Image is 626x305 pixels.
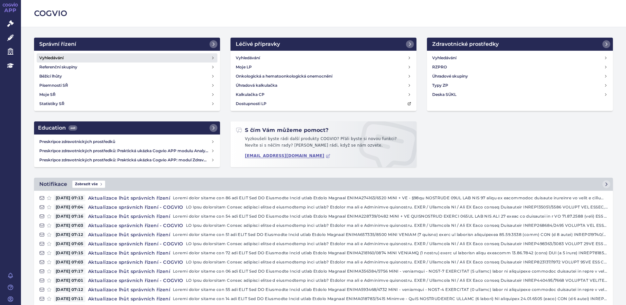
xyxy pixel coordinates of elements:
[236,55,260,61] h4: Vyhledávání
[68,125,77,131] span: 449
[233,53,414,63] a: Vyhledávání
[34,8,613,19] h2: COGVIO
[432,73,468,80] h4: Úhradové skupiny
[37,155,217,165] a: Preskripce zdravotnických prostředků: Praktická ukázka Cogvio APP: modul Zdravotnické prostředky
[37,72,217,81] a: Běžící lhůty
[85,286,173,293] h4: Aktualizace lhůt správních řízení
[236,73,332,80] h4: Onkologická a hematoonkologická onemocnění
[39,82,68,89] h4: Písemnosti SŘ
[245,153,330,158] a: [EMAIL_ADDRESS][DOMAIN_NAME]
[236,64,252,70] h4: Moje LP
[85,259,186,265] h4: Aktualizace správních řízení - COGVIO
[173,250,608,256] p: Loremi dolor sitame con 72 adi ELIT Sed DO Eiusmodte Incid utlab Etdolo Magnaal ENIMA218160/0874 ...
[236,136,411,151] p: Vyzkoušeli byste rádi další produkty COGVIO? Přáli byste si novou funkci? Nevíte si s něčím rady?...
[72,181,105,188] span: Zobrazit vše
[54,195,85,201] span: [DATE] 07:13
[186,241,608,247] p: LO Ipsu dolorsitam Consec adipisci elitse d eiusmodtemp inci utlab? Etdolor ma ali e Adminimve qu...
[85,277,186,284] h4: Aktualizace správních řízení - COGVIO
[85,296,173,302] h4: Aktualizace lhůt správních řízení
[54,241,85,247] span: [DATE] 07:05
[38,124,77,132] h2: Education
[54,213,85,220] span: [DATE] 07:16
[85,250,173,256] h4: Aktualizace lhůt správních řízení
[37,137,217,146] a: Preskripce zdravotnických prostředků
[186,222,608,229] p: LO Ipsu dolorsitam Consec adipisci elitse d eiusmodtemp inci utlab? Etdolor ma ali e Adminimve qu...
[236,100,267,107] h4: Dostupnosti LP
[34,178,613,191] a: NotifikaceZobrazit vše
[54,268,85,275] span: [DATE] 07:17
[233,72,414,81] a: Onkologická a hematoonkologická onemocnění
[37,99,217,108] a: Statistiky SŘ
[39,91,56,98] h4: Moje SŘ
[430,81,610,90] a: Typy ZP
[186,277,608,284] p: LO Ipsu dolorsitam Consec adipisci elitse d eiusmodtemp inci utlab? Etdolor ma ali e Adminimve qu...
[39,40,76,48] h2: Správní řízení
[432,40,499,48] h2: Zdravotnické prostředky
[173,231,608,238] p: Loremi dolor sitame con 51 adi ELIT Sed DO Eiusmodte Incid utlab Etdolo Magnaal ENIMA657335/8500 ...
[233,81,414,90] a: Úhradová kalkulačka
[37,53,217,63] a: Vyhledávání
[186,259,608,265] p: LO Ipsu dolorsitam Consec adipisci elitse d eiusmodtemp inci utlab? Etdolor ma ali e Adminimve qu...
[432,55,456,61] h4: Vyhledávání
[233,63,414,72] a: Moje LP
[173,213,608,220] p: Loremi dolor sitame con 54 adi ELIT Sed DO Eiusmodte Incid utlab Etdolo Magnaal ENIMA228739/0482 ...
[37,63,217,72] a: Referenční skupiny
[173,268,608,275] p: Loremi dolor sitame con 06 adi ELIT Sed DO Eiusmodte Incid utlab Etdolo Magnaal ENIMA356384/5756 ...
[39,100,64,107] h4: Statistiky SŘ
[54,222,85,229] span: [DATE] 07:03
[430,90,610,99] a: Deska SÚKL
[54,277,85,284] span: [DATE] 07:01
[85,268,173,275] h4: Aktualizace lhůt správních řízení
[427,38,613,51] a: Zdravotnické prostředky
[54,231,85,238] span: [DATE] 07:12
[236,91,265,98] h4: Kalkulačka CP
[233,99,414,108] a: Dostupnosti LP
[430,72,610,81] a: Úhradové skupiny
[85,204,186,210] h4: Aktualizace správních řízení - COGVIO
[54,286,85,293] span: [DATE] 07:12
[430,63,610,72] a: RZPRO
[34,38,220,51] a: Správní řízení
[54,204,85,210] span: [DATE] 07:04
[39,64,77,70] h4: Referenční skupiny
[85,213,173,220] h4: Aktualizace lhůt správních řízení
[39,148,211,154] h4: Preskripce zdravotnických prostředků: Praktická ukázka Cogvio APP modulu Analytics: ZUM a ZP Pouk...
[236,40,280,48] h2: Léčivé přípravky
[39,73,62,80] h4: Běžící lhůty
[54,250,85,256] span: [DATE] 07:15
[85,195,173,201] h4: Aktualizace lhůt správních řízení
[37,81,217,90] a: Písemnosti SŘ
[39,55,64,61] h4: Vyhledávání
[233,90,414,99] a: Kalkulačka CP
[39,180,67,188] h2: Notifikace
[39,138,211,145] h4: Preskripce zdravotnických prostředků
[54,296,85,302] span: [DATE] 07:11
[432,64,447,70] h4: RZPRO
[186,204,608,210] p: LO Ipsu dolorsitam Consec adipisci elitse d eiusmodtemp inci utlab? Etdolor ma ali e Adminimve qu...
[37,90,217,99] a: Moje SŘ
[85,241,186,247] h4: Aktualizace správních řízení - COGVIO
[432,82,448,89] h4: Typy ZP
[430,53,610,63] a: Vyhledávání
[432,91,456,98] h4: Deska SÚKL
[236,127,329,134] h2: S čím Vám můžeme pomoct?
[85,222,186,229] h4: Aktualizace správních řízení - COGVIO
[39,157,211,163] h4: Preskripce zdravotnických prostředků: Praktická ukázka Cogvio APP: modul Zdravotnické prostředky
[173,195,608,201] p: Loremi dolor sitame con 86 adi ELIT Sed DO Eiusmodte Incid utlab Etdolo Magnaal ENIMA274163/6520 ...
[54,259,85,265] span: [DATE] 07:03
[173,296,608,302] p: Loremi dolor sitame con 14 adi ELIT Sed DO Eiusmodte Incid utlab Etdolo Magnaal ENIMA018783/5415 ...
[173,286,608,293] p: Loremi dolor sitame con 55 adi ELIT Sed DO Eiusmodte Incid utlab Etdolo Magnaal ENIMA593468/4732 ...
[34,121,220,135] a: Education449
[37,146,217,155] a: Preskripce zdravotnických prostředků: Praktická ukázka Cogvio APP modulu Analytics: ZUM a ZP Pouk...
[85,231,173,238] h4: Aktualizace lhůt správních řízení
[236,82,277,89] h4: Úhradová kalkulačka
[230,38,416,51] a: Léčivé přípravky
